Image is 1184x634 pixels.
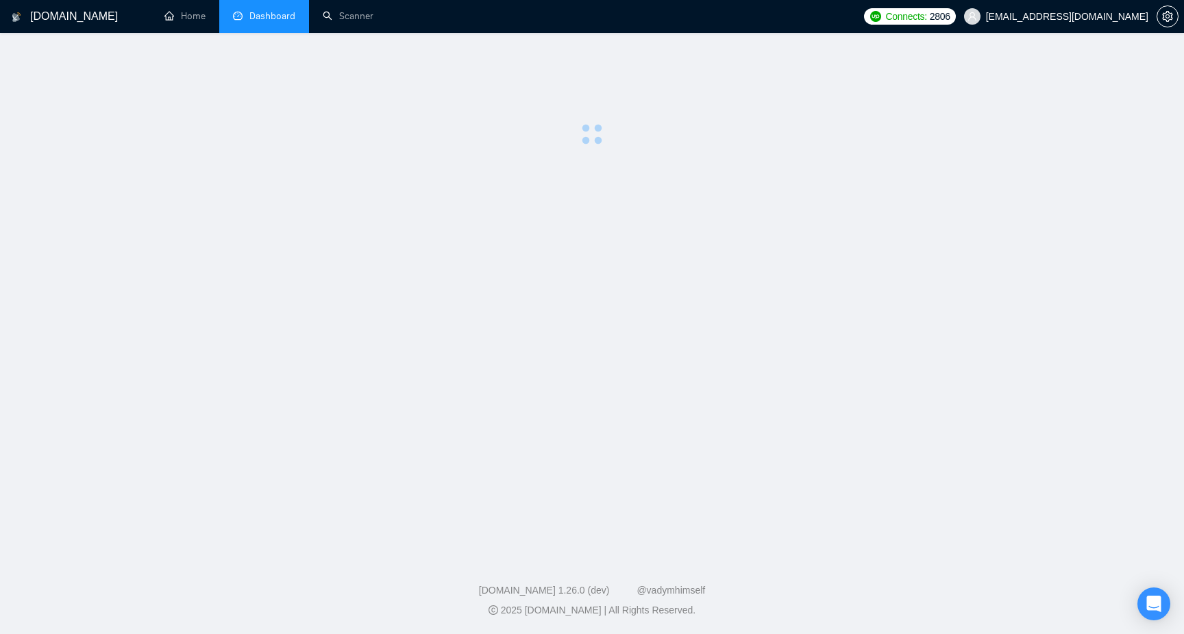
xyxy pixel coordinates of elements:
[1157,11,1178,22] span: setting
[323,10,373,22] a: searchScanner
[164,10,206,22] a: homeHome
[1157,5,1179,27] button: setting
[967,12,977,21] span: user
[1157,11,1179,22] a: setting
[870,11,881,22] img: upwork-logo.png
[885,9,926,24] span: Connects:
[489,605,498,615] span: copyright
[930,9,950,24] span: 2806
[1137,587,1170,620] div: Open Intercom Messenger
[249,10,295,22] span: Dashboard
[12,6,21,28] img: logo
[637,585,705,596] a: @vadymhimself
[11,603,1173,618] div: 2025 [DOMAIN_NAME] | All Rights Reserved.
[233,11,243,21] span: dashboard
[479,585,610,596] a: [DOMAIN_NAME] 1.26.0 (dev)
